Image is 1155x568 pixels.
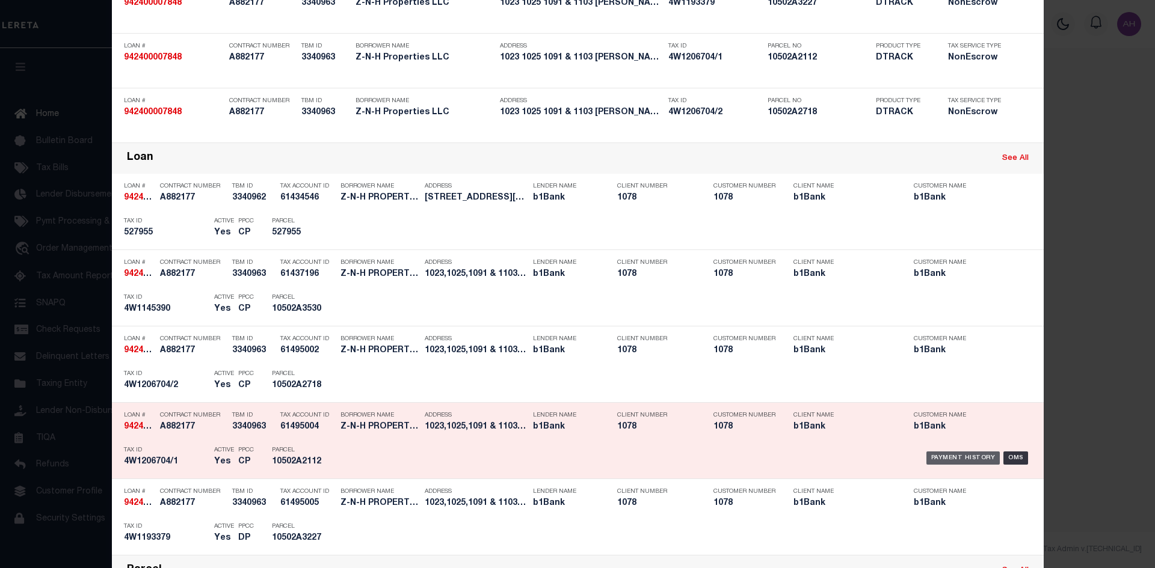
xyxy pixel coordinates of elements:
[914,412,1016,419] p: Customer Name
[124,53,223,63] h5: 942400007848
[124,108,223,118] h5: 942400007848
[713,498,774,508] h5: 1078
[617,183,695,190] p: Client Number
[301,97,350,105] p: TBM ID
[124,228,208,238] h5: 527955
[914,193,1016,203] h5: b1Bank
[793,422,896,432] h5: b1Bank
[280,269,334,279] h5: 61437196
[124,346,154,356] h5: 942400007848
[238,304,254,314] h5: CP
[425,269,527,279] h5: 1023,1025,1091 & 1103 Ruth Driv...
[124,269,154,279] h5: 942400007848
[533,183,599,190] p: Lender Name
[617,422,695,432] h5: 1078
[617,259,695,266] p: Client Number
[238,228,254,238] h5: CP
[668,97,762,105] p: Tax ID
[232,346,274,356] h5: 3340963
[280,335,334,343] p: Tax Account ID
[425,488,527,495] p: Address
[876,43,930,50] p: Product Type
[425,346,527,356] h5: 1023,1025,1091 & 1103 Ruth Driv...
[232,422,274,432] h5: 3340963
[356,108,494,118] h5: Z-N-H Properties LLC
[768,97,870,105] p: Parcel No
[340,193,419,203] h5: Z-N-H PROPERTIES LLC
[160,498,226,508] h5: A882177
[793,488,896,495] p: Client Name
[793,259,896,266] p: Client Name
[280,183,334,190] p: Tax Account ID
[500,53,662,63] h5: 1023 1025 1091 & 1103 RUTH DRIV...
[127,151,153,165] div: Loan
[340,422,419,432] h5: Z-N-H PROPERTIES LLC
[124,422,154,432] h5: 942400007848
[617,488,695,495] p: Client Number
[340,346,419,356] h5: Z-N-H PROPERTIES LLC
[124,304,208,314] h5: 4W1145390
[124,335,154,343] p: Loan #
[876,108,930,118] h5: DTRACK
[124,370,208,377] p: Tax ID
[124,270,182,278] strong: 942400007848
[272,533,326,543] h5: 10502A3227
[272,228,326,238] h5: 527955
[793,335,896,343] p: Client Name
[533,269,599,279] h5: b1Bank
[232,488,274,495] p: TBM ID
[280,488,334,495] p: Tax Account ID
[340,183,419,190] p: Borrower Name
[914,335,1016,343] p: Customer Name
[214,457,232,467] h5: Yes
[668,53,762,63] h5: 4W1206704/1
[280,498,334,508] h5: 61495005
[238,370,254,377] p: PPCC
[914,259,1016,266] p: Customer Name
[272,380,326,391] h5: 10502A2718
[793,183,896,190] p: Client Name
[713,346,774,356] h5: 1078
[793,412,896,419] p: Client Name
[214,370,234,377] p: Active
[793,498,896,508] h5: b1Bank
[713,193,774,203] h5: 1078
[793,346,896,356] h5: b1Bank
[280,259,334,266] p: Tax Account ID
[214,228,232,238] h5: Yes
[232,269,274,279] h5: 3340963
[238,447,254,454] p: PPCC
[124,533,208,543] h5: 4W1193379
[713,259,775,266] p: Customer Number
[713,335,775,343] p: Customer Number
[356,53,494,63] h5: Z-N-H Properties LLC
[533,488,599,495] p: Lender Name
[617,498,695,508] h5: 1078
[124,412,154,419] p: Loan #
[425,498,527,508] h5: 1023,1025,1091 & 1103 Ruth Driv...
[229,108,295,118] h5: A882177
[280,346,334,356] h5: 61495002
[425,412,527,419] p: Address
[214,380,232,391] h5: Yes
[926,451,1000,465] div: Payment History
[340,412,419,419] p: Borrower Name
[713,422,774,432] h5: 1078
[617,335,695,343] p: Client Number
[232,498,274,508] h5: 3340963
[272,370,326,377] p: Parcel
[533,193,599,203] h5: b1Bank
[124,457,208,467] h5: 4W1206704/1
[914,488,1016,495] p: Customer Name
[617,269,695,279] h5: 1078
[229,97,295,105] p: Contract Number
[214,447,234,454] p: Active
[238,294,254,301] p: PPCC
[238,218,254,225] p: PPCC
[768,108,870,118] h5: 10502A2718
[914,346,1016,356] h5: b1Bank
[713,269,774,279] h5: 1078
[124,259,154,266] p: Loan #
[124,488,154,495] p: Loan #
[340,335,419,343] p: Borrower Name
